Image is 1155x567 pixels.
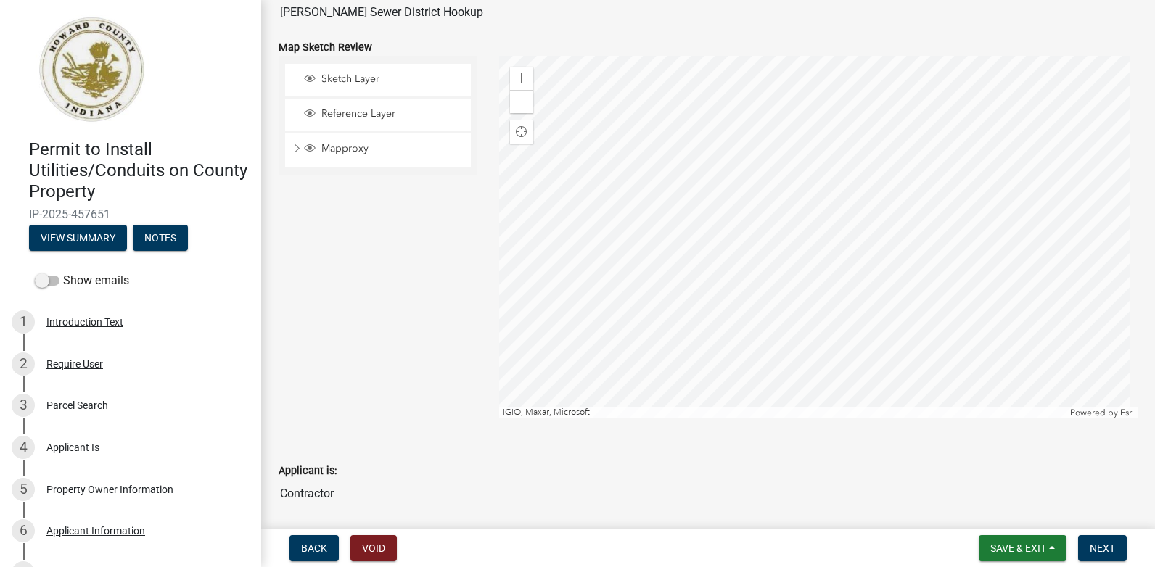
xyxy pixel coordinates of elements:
label: Show emails [35,272,129,289]
span: IP-2025-457651 [29,207,232,221]
button: Notes [133,225,188,251]
wm-modal-confirm: Notes [133,233,188,245]
div: Find my location [510,120,533,144]
div: Parcel Search [46,400,108,410]
div: 3 [12,394,35,417]
div: 5 [12,478,35,501]
div: IGIO, Maxar, Microsoft [499,407,1067,418]
div: Zoom out [510,90,533,113]
div: Reference Layer [302,107,466,122]
button: Back [289,535,339,561]
span: Sketch Layer [318,73,466,86]
button: Save & Exit [979,535,1066,561]
div: Zoom in [510,67,533,90]
div: Applicant Is [46,442,99,452]
h4: Permit to Install Utilities/Conduits on County Property [29,139,250,202]
span: Mapproxy [318,142,466,155]
button: Next [1078,535,1127,561]
span: Next [1090,542,1115,554]
div: Introduction Text [46,317,123,327]
div: Powered by [1066,407,1138,418]
a: Esri [1120,407,1134,418]
img: Howard County, Indiana [29,15,153,124]
li: Sketch Layer [285,64,471,96]
wm-modal-confirm: Summary [29,233,127,245]
span: Save & Exit [990,542,1046,554]
div: 1 [12,310,35,334]
div: Applicant Information [46,526,145,536]
div: 2 [12,352,35,376]
div: Sketch Layer [302,73,466,87]
label: Map Sketch Review [279,43,372,53]
label: Applicant is: [279,466,337,476]
li: Mapproxy [285,133,471,167]
div: Require User [46,359,103,369]
div: 4 [12,436,35,459]
li: Reference Layer [285,99,471,131]
span: Back [301,542,327,554]
span: Reference Layer [318,107,466,120]
button: View Summary [29,225,127,251]
ul: Layer List [284,60,472,171]
button: Void [350,535,397,561]
span: Expand [291,142,302,157]
div: Mapproxy [302,142,466,157]
div: 6 [12,519,35,542]
div: Property Owner Information [46,484,173,494]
